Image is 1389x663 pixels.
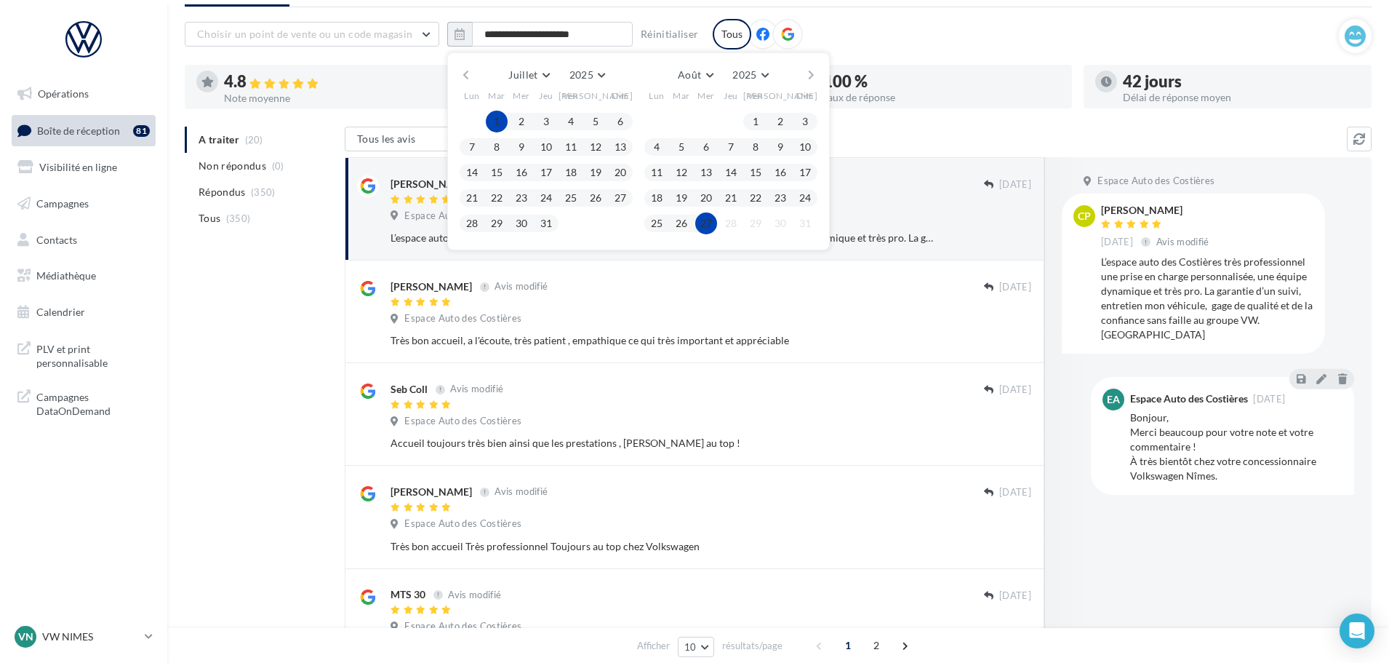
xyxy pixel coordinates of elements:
span: résultats/page [722,639,782,653]
span: [PERSON_NAME] [559,90,633,102]
button: 2025 [726,65,774,85]
span: 1 [836,634,860,657]
span: Non répondus [199,159,266,173]
span: [DATE] [999,178,1031,191]
button: 21 [720,187,742,209]
button: 3 [535,111,557,132]
button: 18 [646,187,668,209]
span: Espace Auto des Costières [404,210,521,223]
div: 100 % [823,74,1060,90]
button: 27 [695,213,717,234]
button: 5 [671,136,692,158]
div: Très bon accueil Très professionnel Toujours au top chez Volkswagen [391,539,937,554]
button: 10 [794,136,816,158]
button: 30 [769,213,791,234]
div: L’espace auto des Costières très professionnel une prise en charge personnalisée, une équipe dyna... [391,231,937,245]
span: Lun [649,90,665,102]
button: 2025 [564,65,611,85]
a: Campagnes [9,188,159,219]
span: Médiathèque [36,269,96,282]
button: 14 [461,162,483,183]
span: [PERSON_NAME] [743,90,818,102]
div: [PERSON_NAME] [1101,205,1212,215]
button: 19 [585,162,607,183]
span: 2 [865,634,888,657]
span: [DATE] [999,384,1031,397]
button: 11 [560,136,582,158]
button: 31 [794,213,816,234]
span: 2025 [732,68,756,81]
div: Espace Auto des Costières [1130,394,1248,404]
span: Août [678,68,701,81]
button: Choisir un point de vente ou un code magasin [185,22,439,47]
p: VW NIMES [42,630,139,644]
span: 10 [684,641,697,653]
button: 29 [486,213,508,234]
div: [PERSON_NAME] [391,177,472,191]
button: 20 [609,162,631,183]
a: PLV et print personnalisable [9,333,159,376]
button: 25 [646,213,668,234]
button: 16 [511,162,532,183]
span: Visibilité en ligne [39,161,117,173]
button: 27 [609,187,631,209]
a: Calendrier [9,297,159,327]
button: 19 [671,187,692,209]
button: 23 [511,187,532,209]
div: Seb Coll [391,382,428,397]
button: 4 [646,136,668,158]
button: 26 [671,213,692,234]
div: Délai de réponse moyen [1123,92,1360,103]
span: Tous [199,211,220,226]
button: 30 [511,213,532,234]
button: 1 [486,111,508,132]
button: 6 [609,111,631,132]
div: [PERSON_NAME] [391,485,472,499]
button: 9 [769,136,791,158]
button: 3 [794,111,816,132]
span: Espace Auto des Costières [404,415,521,428]
button: Août [672,65,718,85]
span: Opérations [38,87,89,100]
span: Campagnes [36,197,89,210]
button: 10 [535,136,557,158]
span: (350) [226,213,251,224]
button: 13 [695,162,717,183]
button: 5 [585,111,607,132]
button: 23 [769,187,791,209]
span: Mer [697,90,715,102]
a: Campagnes DataOnDemand [9,381,159,424]
div: Tous [713,19,751,49]
span: Avis modifié [1156,236,1209,247]
span: Espace Auto des Costières [404,517,521,531]
div: 81 [133,125,150,137]
div: Taux de réponse [823,92,1060,103]
span: [DATE] [1101,236,1133,249]
button: Réinitialiser [635,25,705,43]
span: Espace Auto des Costières [404,620,521,633]
a: Visibilité en ligne [9,152,159,183]
button: 2 [769,111,791,132]
button: 28 [461,213,483,234]
button: 11 [646,162,668,183]
button: 17 [535,162,557,183]
span: (350) [251,186,276,198]
span: Avis modifié [448,589,501,600]
button: 26 [585,187,607,209]
span: VN [18,630,33,644]
span: Dim [796,90,814,102]
button: 29 [745,213,766,234]
span: [DATE] [999,589,1031,603]
span: (0) [272,160,284,172]
span: Avis modifié [450,384,503,395]
span: Choisir un point de vente ou un code magasin [197,28,412,40]
a: Boîte de réception81 [9,115,159,146]
div: Accueil toujours très bien ainsi que les prestations , [PERSON_NAME] au top ! [391,436,937,450]
div: Note moyenne [224,93,461,103]
span: Avis modifié [495,486,548,498]
button: 17 [794,162,816,183]
span: Campagnes DataOnDemand [36,387,150,418]
span: PLV et print personnalisable [36,339,150,370]
span: Dim [612,90,629,102]
span: Espace Auto des Costières [404,312,521,325]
